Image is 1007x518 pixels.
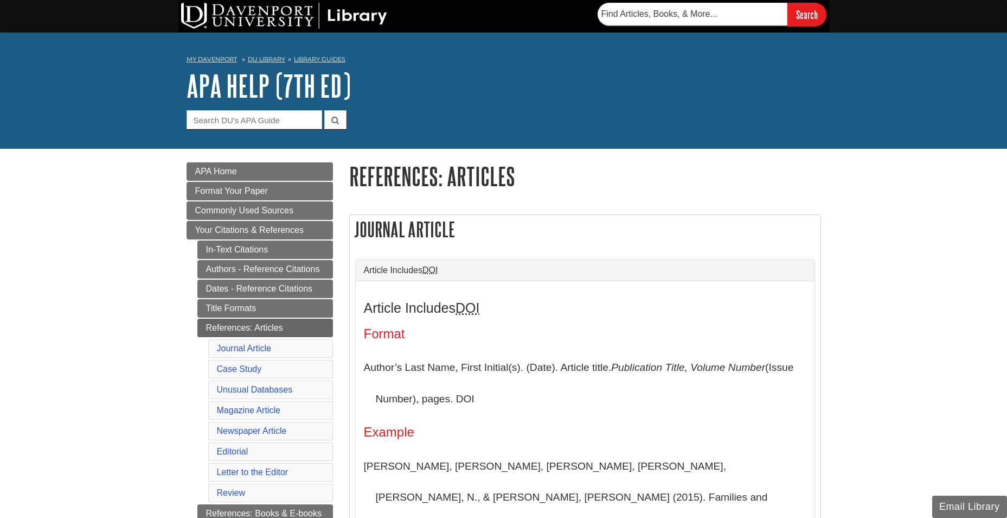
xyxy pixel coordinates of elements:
a: Magazine Article [217,406,280,415]
a: Article IncludesDOI [364,266,806,275]
a: APA Help (7th Ed) [187,69,351,103]
a: Review [217,488,245,497]
nav: breadcrumb [187,52,821,70]
a: In-Text Citations [197,241,333,259]
a: Title Formats [197,299,333,318]
a: My Davenport [187,55,237,64]
a: Journal Article [217,344,272,353]
a: Editorial [217,447,248,456]
a: DU Library [248,55,285,63]
span: APA Home [195,167,237,176]
h4: Example [364,425,806,439]
h2: Journal Article [350,215,820,244]
a: Dates - Reference Citations [197,280,333,298]
abbr: Digital Object Identifier. This is the string of numbers associated with a particular article. No... [456,300,479,315]
a: APA Home [187,162,333,181]
a: Library Guides [294,55,345,63]
a: Your Citations & References [187,221,333,239]
span: Your Citations & References [195,225,304,235]
a: Letter to the Editor [217,468,288,477]
span: Commonly Used Sources [195,206,293,215]
h3: Article Includes [364,300,806,316]
span: Format Your Paper [195,186,268,195]
a: Newspaper Article [217,426,287,435]
button: Email Library [932,496,1007,518]
i: Publication Title, Volume Number [611,362,765,373]
p: Author’s Last Name, First Initial(s). (Date). Article title. (Issue Number), pages. DOI [364,352,806,414]
a: Authors - Reference Citations [197,260,333,279]
form: Searches DU Library's articles, books, and more [598,3,826,26]
a: Format Your Paper [187,182,333,200]
a: Unusual Databases [217,385,293,394]
a: Commonly Used Sources [187,201,333,220]
h4: Format [364,327,806,341]
input: Search DU's APA Guide [187,110,322,129]
a: References: Articles [197,319,333,337]
img: DU Library [181,3,387,29]
input: Search [787,3,826,26]
input: Find Articles, Books, & More... [598,3,787,26]
a: Case Study [217,364,262,374]
abbr: Digital Object Identifier. This is the string of numbers associated with a particular article. No... [422,266,438,275]
h1: References: Articles [349,162,821,190]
